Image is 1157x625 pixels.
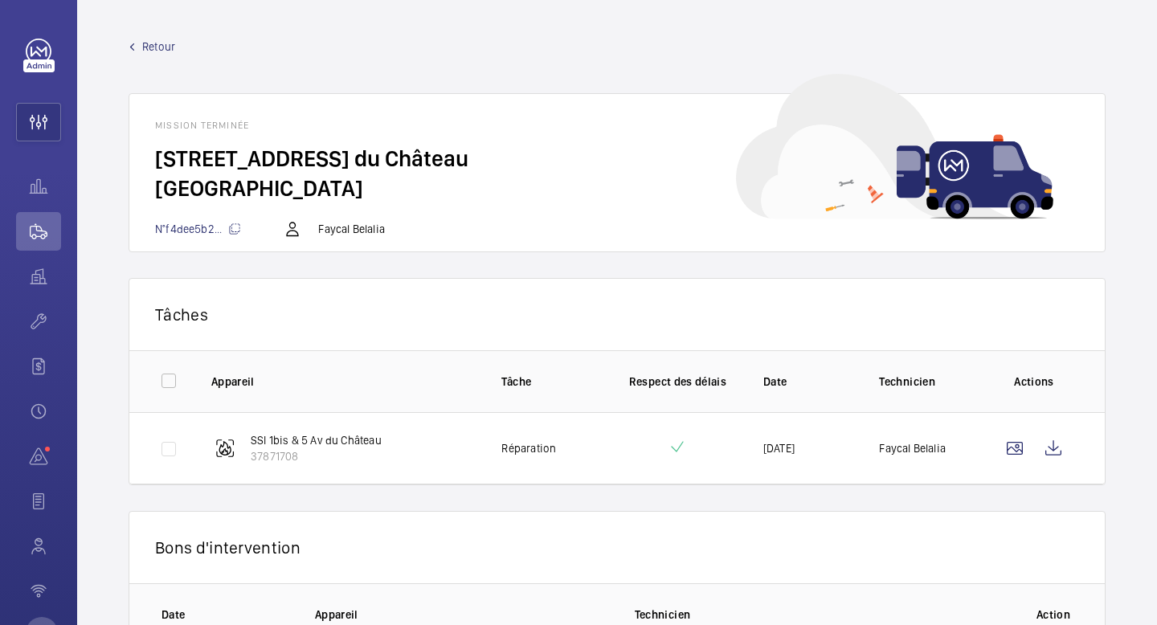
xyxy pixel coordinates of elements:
p: Technicien [635,607,1008,623]
p: [DATE] [763,440,795,456]
span: N°f4dee5b2... [155,223,241,235]
span: Retour [142,39,175,55]
p: Action [1034,607,1073,623]
p: 37871708 [251,448,382,464]
p: Faycal Belalia [879,440,946,456]
p: Date [161,607,289,623]
p: Bons d'intervention [155,537,1079,558]
h2: [GEOGRAPHIC_DATA] [155,174,1079,203]
p: Appareil [315,607,609,623]
p: Tâche [501,374,592,390]
h2: [STREET_ADDRESS] du Château [155,144,1079,174]
p: Faycal Belalia [318,221,385,237]
p: Respect des délais [618,374,738,390]
p: Actions [996,374,1073,390]
p: SSI 1bis & 5 Av du Château [251,432,382,448]
p: Technicien [879,374,970,390]
img: car delivery [736,74,1053,219]
img: fire_alarm.svg [215,439,235,458]
p: Appareil [211,374,476,390]
p: Date [763,374,854,390]
h1: Mission terminée [155,120,1079,131]
p: Tâches [155,304,1079,325]
p: Réparation [501,440,556,456]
